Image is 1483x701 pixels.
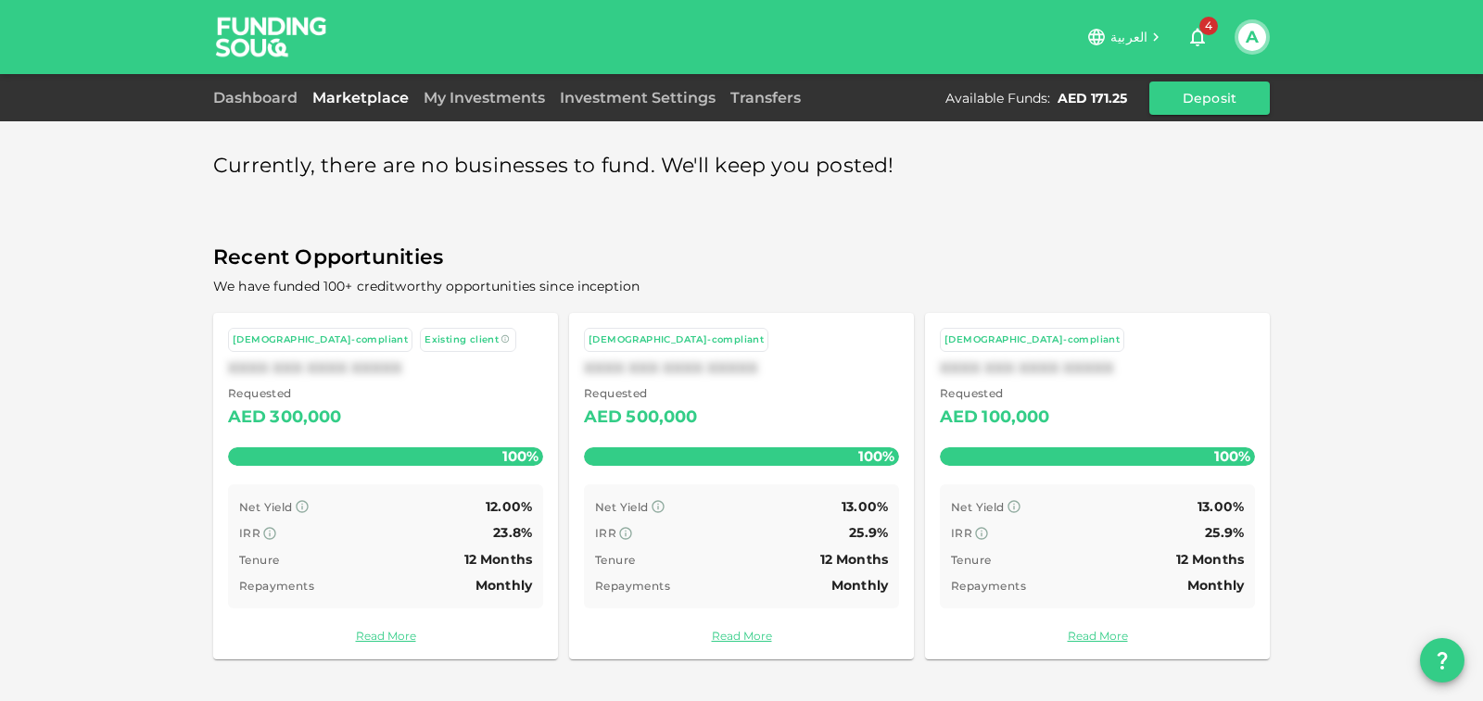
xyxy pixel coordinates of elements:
[945,89,1050,107] div: Available Funds :
[940,627,1255,645] a: Read More
[1199,17,1218,35] span: 4
[270,403,341,432] div: 300,000
[723,89,808,106] a: Transfers
[925,313,1270,659] a: [DEMOGRAPHIC_DATA]-compliantXXXX XXX XXXX XXXXX Requested AED100,000100% Net Yield 13.00% IRR 25....
[569,313,914,659] a: [DEMOGRAPHIC_DATA]-compliantXXXX XXX XXXX XXXXX Requested AED500,000100% Net Yield 13.00% IRR 25....
[228,359,543,377] div: XXXX XXX XXXX XXXXX
[305,89,416,106] a: Marketplace
[239,526,260,540] span: IRR
[552,89,723,106] a: Investment Settings
[1205,524,1244,541] span: 25.9%
[1187,577,1244,594] span: Monthly
[1210,443,1255,469] span: 100%
[1149,81,1270,115] button: Deposit
[584,359,899,377] div: XXXX XXX XXXX XXXXX
[1238,23,1266,51] button: A
[239,553,279,567] span: Tenure
[951,526,972,540] span: IRR
[493,524,532,541] span: 23.8%
[940,359,1255,377] div: XXXX XXX XXXX XXXXX
[595,553,635,567] span: Tenure
[464,551,532,568] span: 12 Months
[982,403,1049,432] div: 100,000
[486,498,532,515] span: 12.00%
[416,89,552,106] a: My Investments
[1176,551,1244,568] span: 12 Months
[1179,19,1216,56] button: 4
[820,551,888,568] span: 12 Months
[213,313,558,659] a: [DEMOGRAPHIC_DATA]-compliant Existing clientXXXX XXX XXXX XXXXX Requested AED300,000100% Net Yiel...
[233,332,408,348] div: [DEMOGRAPHIC_DATA]-compliant
[626,403,697,432] div: 500,000
[595,526,616,540] span: IRR
[213,148,894,184] span: Currently, there are no businesses to fund. We'll keep you posted!
[595,579,670,593] span: Repayments
[584,627,899,645] a: Read More
[1198,498,1244,515] span: 13.00%
[475,577,532,594] span: Monthly
[831,577,888,594] span: Monthly
[228,384,342,403] span: Requested
[584,403,622,432] div: AED
[1420,638,1464,682] button: question
[213,278,640,294] span: We have funded 100+ creditworthy opportunities since inception
[951,500,1005,514] span: Net Yield
[1110,29,1147,45] span: العربية
[854,443,899,469] span: 100%
[213,89,305,106] a: Dashboard
[951,553,991,567] span: Tenure
[944,332,1120,348] div: [DEMOGRAPHIC_DATA]-compliant
[589,332,764,348] div: [DEMOGRAPHIC_DATA]-compliant
[595,500,649,514] span: Net Yield
[228,403,266,432] div: AED
[228,627,543,645] a: Read More
[239,500,293,514] span: Net Yield
[213,240,1270,276] span: Recent Opportunities
[849,524,888,541] span: 25.9%
[425,333,499,345] span: Existing client
[584,384,698,403] span: Requested
[498,443,543,469] span: 100%
[1058,89,1127,107] div: AED 171.25
[951,579,1026,593] span: Repayments
[940,384,1050,403] span: Requested
[940,403,978,432] div: AED
[842,498,888,515] span: 13.00%
[239,579,314,593] span: Repayments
